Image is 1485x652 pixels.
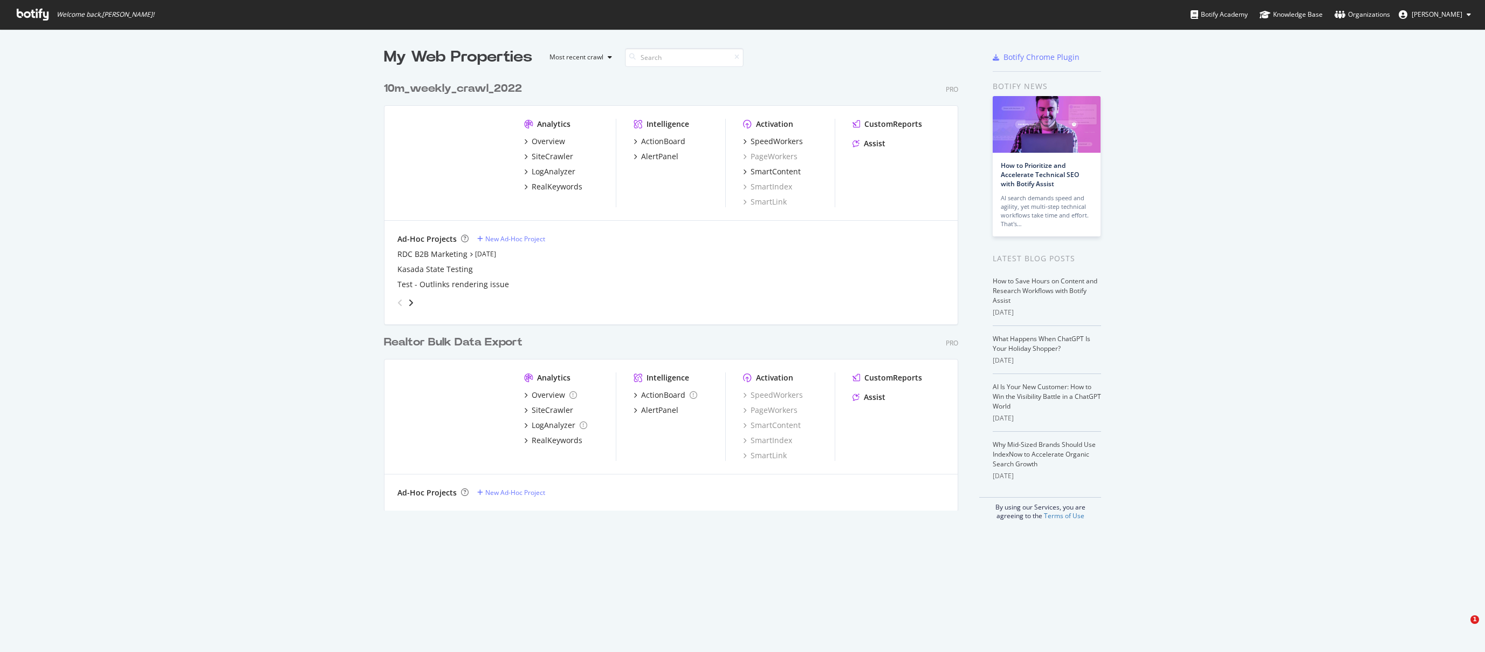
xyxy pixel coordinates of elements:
div: Ad-Hoc Projects [397,487,457,498]
div: My Web Properties [384,46,532,68]
button: Most recent crawl [541,49,616,66]
div: Overview [532,390,565,400]
div: Pro [946,338,958,348]
a: LogAnalyzer [524,166,575,177]
div: Pro [946,85,958,94]
div: [DATE] [993,308,1101,317]
a: SmartIndex [743,435,792,446]
a: CustomReports [852,372,922,383]
span: Bengu Eker [1412,10,1462,19]
div: Intelligence [647,119,689,130]
a: RealKeywords [524,435,582,446]
div: CustomReports [864,119,922,130]
div: Assist [864,138,885,149]
div: LogAnalyzer [532,166,575,177]
a: Overview [524,390,577,400]
a: Assist [852,392,885,403]
div: [DATE] [993,471,1101,481]
div: Ad-Hoc Projects [397,234,457,244]
a: ActionBoard [634,390,697,400]
div: Botify Chrome Plugin [1003,52,1080,63]
div: 10m_weekly_crawl_2022 [384,81,522,97]
div: ActionBoard [641,136,685,147]
div: ActionBoard [641,390,685,400]
a: How to Save Hours on Content and Research Workflows with Botify Assist [993,276,1097,305]
img: realtorsecondary.com [397,372,507,460]
div: [DATE] [993,356,1101,365]
a: SpeedWorkers [743,390,803,400]
div: grid [384,68,967,511]
a: Kasada State Testing [397,264,473,275]
div: AI search demands speed and agility, yet multi-step technical workflows take time and effort. Tha... [1001,194,1092,228]
a: What Happens When ChatGPT Is Your Holiday Shopper? [993,334,1090,353]
div: Realtor Bulk Data Export [384,335,522,350]
a: [DATE] [475,249,496,259]
div: Overview [532,136,565,147]
a: Realtor Bulk Data Export [384,335,527,350]
div: Intelligence [647,372,689,383]
div: Knowledge Base [1260,9,1323,20]
div: LogAnalyzer [532,420,575,431]
div: Activation [756,372,793,383]
div: SmartContent [751,166,801,177]
a: SmartLink [743,196,787,207]
a: Test - Outlinks rendering issue [397,279,509,290]
a: SmartIndex [743,181,792,192]
a: ActionBoard [634,136,685,147]
a: SmartContent [743,166,801,177]
div: New Ad-Hoc Project [485,234,545,243]
img: realtor.com [397,119,507,206]
a: SiteCrawler [524,151,573,162]
iframe: Intercom live chat [1448,615,1474,641]
div: angle-right [407,297,415,308]
div: SpeedWorkers [751,136,803,147]
div: SiteCrawler [532,405,573,416]
a: AlertPanel [634,405,678,416]
a: RealKeywords [524,181,582,192]
a: Overview [524,136,565,147]
a: How to Prioritize and Accelerate Technical SEO with Botify Assist [1001,161,1079,188]
button: [PERSON_NAME] [1390,6,1480,23]
div: [DATE] [993,413,1101,423]
a: LogAnalyzer [524,420,587,431]
div: angle-left [393,294,407,311]
a: Botify Chrome Plugin [993,52,1080,63]
div: Analytics [537,119,570,130]
div: Organizations [1335,9,1390,20]
a: SpeedWorkers [743,136,803,147]
div: AlertPanel [641,405,678,416]
a: PageWorkers [743,151,797,162]
a: RDC B2B Marketing [397,249,467,260]
a: AI Is Your New Customer: How to Win the Visibility Battle in a ChatGPT World [993,382,1101,411]
div: New Ad-Hoc Project [485,488,545,497]
a: Assist [852,138,885,149]
a: CustomReports [852,119,922,130]
div: Activation [756,119,793,130]
span: 1 [1470,615,1479,624]
div: Latest Blog Posts [993,253,1101,264]
a: PageWorkers [743,405,797,416]
div: AlertPanel [641,151,678,162]
div: Most recent crawl [549,54,603,60]
a: SmartLink [743,450,787,461]
a: SmartContent [743,420,801,431]
div: CustomReports [864,372,922,383]
div: Botify Academy [1191,9,1248,20]
div: RealKeywords [532,181,582,192]
div: Assist [864,392,885,403]
a: Why Mid-Sized Brands Should Use IndexNow to Accelerate Organic Search Growth [993,440,1096,468]
a: Terms of Use [1044,511,1084,520]
input: Search [625,48,744,67]
span: Welcome back, [PERSON_NAME] ! [57,10,154,19]
a: SiteCrawler [524,405,573,416]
